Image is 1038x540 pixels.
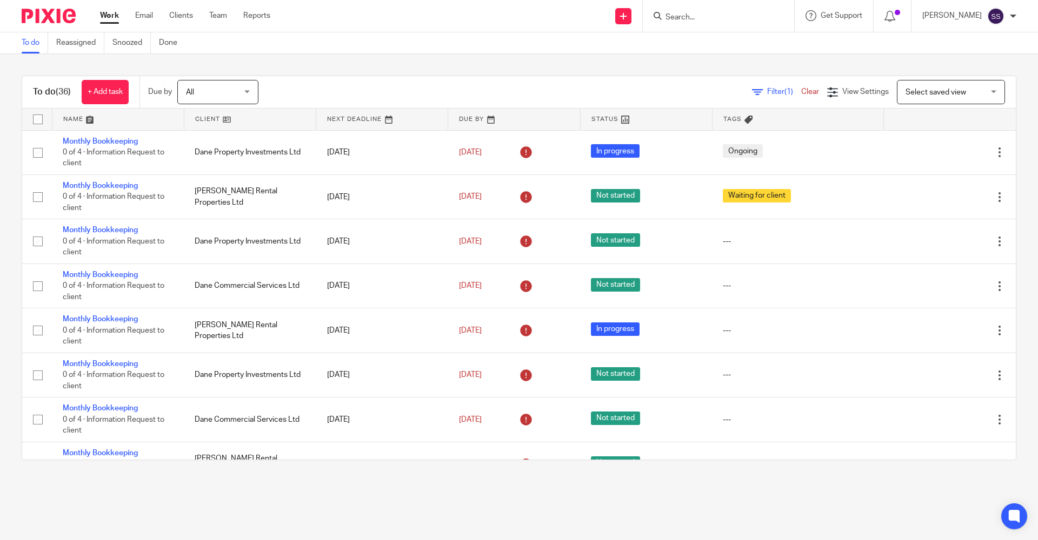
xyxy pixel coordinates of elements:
[591,411,640,425] span: Not started
[316,264,448,308] td: [DATE]
[591,278,640,292] span: Not started
[459,238,482,245] span: [DATE]
[63,327,164,346] span: 0 of 4 · Information Request to client
[22,32,48,53] a: To do
[767,88,801,96] span: Filter
[63,449,138,457] a: Monthly Bookkeeping
[184,130,316,174] td: Dane Property Investments Ltd
[316,219,448,264] td: [DATE]
[821,12,862,19] span: Get Support
[723,189,791,202] span: Waiting for client
[56,87,71,96] span: (36)
[723,414,873,425] div: ---
[906,89,966,96] span: Select saved view
[316,353,448,397] td: [DATE]
[922,10,982,21] p: [PERSON_NAME]
[591,189,640,202] span: Not started
[63,238,164,256] span: 0 of 4 · Information Request to client
[184,264,316,308] td: Dane Commercial Services Ltd
[591,144,640,158] span: In progress
[63,226,138,234] a: Monthly Bookkeeping
[148,86,172,97] p: Due by
[184,442,316,486] td: [PERSON_NAME] Rental Properties Ltd
[784,88,793,96] span: (1)
[459,371,482,379] span: [DATE]
[664,13,762,23] input: Search
[63,315,138,323] a: Monthly Bookkeeping
[316,130,448,174] td: [DATE]
[82,80,129,104] a: + Add task
[723,369,873,380] div: ---
[184,353,316,397] td: Dane Property Investments Ltd
[63,271,138,279] a: Monthly Bookkeeping
[169,10,193,21] a: Clients
[316,442,448,486] td: [DATE]
[159,32,185,53] a: Done
[63,282,164,301] span: 0 of 4 · Information Request to client
[63,371,164,390] span: 0 of 4 · Information Request to client
[56,32,104,53] a: Reassigned
[184,174,316,219] td: [PERSON_NAME] Rental Properties Ltd
[63,148,164,167] span: 0 of 4 · Information Request to client
[209,10,227,21] a: Team
[63,138,138,145] a: Monthly Bookkeeping
[723,236,873,247] div: ---
[316,397,448,442] td: [DATE]
[459,148,482,156] span: [DATE]
[459,193,482,201] span: [DATE]
[33,86,71,98] h1: To do
[591,233,640,247] span: Not started
[459,416,482,423] span: [DATE]
[801,88,819,96] a: Clear
[723,325,873,336] div: ---
[186,89,194,96] span: All
[723,280,873,291] div: ---
[63,360,138,368] a: Monthly Bookkeeping
[723,144,763,158] span: Ongoing
[316,174,448,219] td: [DATE]
[459,282,482,289] span: [DATE]
[63,416,164,435] span: 0 of 4 · Information Request to client
[22,9,76,23] img: Pixie
[63,182,138,190] a: Monthly Bookkeeping
[591,456,640,470] span: Not started
[316,308,448,353] td: [DATE]
[112,32,151,53] a: Snoozed
[63,404,138,412] a: Monthly Bookkeeping
[184,397,316,442] td: Dane Commercial Services Ltd
[135,10,153,21] a: Email
[63,193,164,212] span: 0 of 4 · Information Request to client
[100,10,119,21] a: Work
[842,88,889,96] span: View Settings
[591,367,640,381] span: Not started
[591,322,640,336] span: In progress
[243,10,270,21] a: Reports
[459,327,482,334] span: [DATE]
[184,308,316,353] td: [PERSON_NAME] Rental Properties Ltd
[987,8,1004,25] img: svg%3E
[184,219,316,264] td: Dane Property Investments Ltd
[723,116,742,122] span: Tags
[723,458,873,469] div: ---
